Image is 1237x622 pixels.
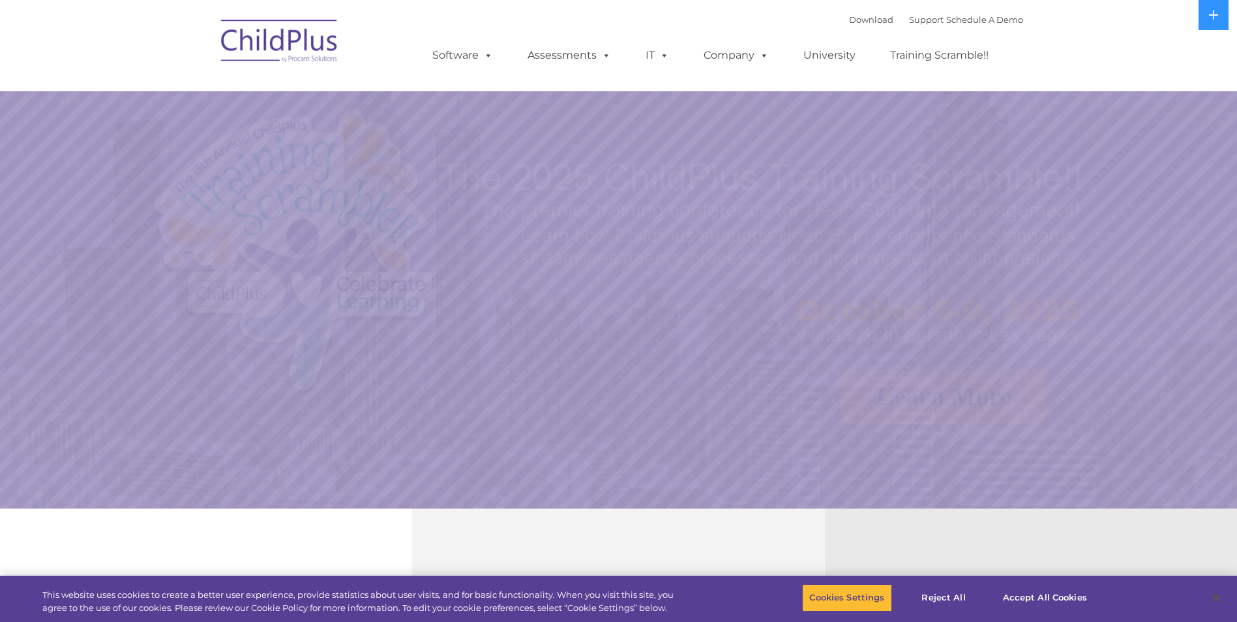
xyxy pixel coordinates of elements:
[419,42,506,68] a: Software
[42,589,680,614] div: This website uses cookies to create a better user experience, provide statistics about user visit...
[946,14,1023,25] a: Schedule A Demo
[877,42,1002,68] a: Training Scramble!!
[849,14,1023,25] font: |
[790,42,869,68] a: University
[1202,584,1230,612] button: Close
[215,10,345,76] img: ChildPlus by Procare Solutions
[514,42,624,68] a: Assessments
[802,584,891,612] button: Cookies Settings
[996,584,1094,612] button: Accept All Cookies
[841,369,1047,424] a: Learn More
[691,42,782,68] a: Company
[849,14,893,25] a: Download
[909,14,944,25] a: Support
[903,584,985,612] button: Reject All
[633,42,682,68] a: IT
